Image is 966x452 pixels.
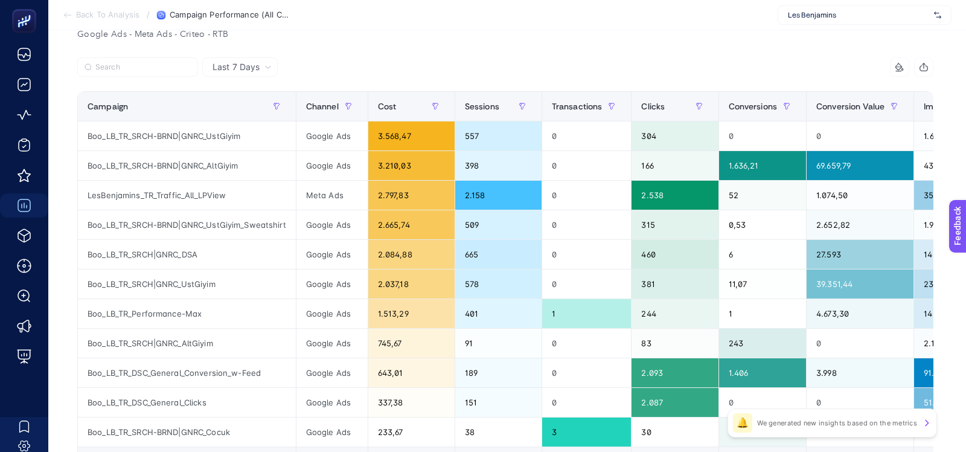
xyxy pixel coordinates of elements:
span: Sessions [465,102,499,111]
div: 4.673,30 [807,299,913,328]
div: Boo_LB_TR_SRCH-BRND|GNRC_AltGiyim [78,151,296,180]
span: Back To Analysis [76,10,139,20]
div: Google Ads [296,299,368,328]
div: Boo_LB_TR_DSC_General_Clicks [78,388,296,417]
span: Les Benjamins [788,10,929,20]
div: Boo_LB_TR_SRCH-BRND|GNRC_UstGiyim_Sweatshirt [78,210,296,239]
div: 0 [719,121,807,150]
div: 0 [542,151,632,180]
div: 304 [632,121,718,150]
span: Transactions [552,102,603,111]
div: 1 [719,299,807,328]
div: 643,01 [368,358,455,387]
div: 91 [455,329,542,358]
div: 0 [807,388,913,417]
div: Google Ads [296,358,368,387]
div: 6 [719,240,807,269]
input: Search [95,63,191,72]
div: 1.074,50 [807,181,913,210]
div: 2.538 [632,181,718,210]
div: 1 [542,299,632,328]
div: 189 [455,358,542,387]
div: LesBenjamins_TR_Traffic_All_LPView [78,181,296,210]
span: Channel [306,102,339,111]
div: 3.210,03 [368,151,455,180]
div: 11,07 [719,270,807,299]
div: 166 [632,151,718,180]
div: 0 [542,358,632,387]
div: 2.037,18 [368,270,455,299]
div: 0 [542,240,632,269]
div: Boo_LB_TR_SRCH-BRND|GNRC_UstGiyim [78,121,296,150]
div: 30 [632,418,718,447]
div: Google Ads [296,270,368,299]
div: 233,67 [368,418,455,447]
div: 38 [455,418,542,447]
div: Google Ads [296,388,368,417]
div: 39.351,44 [807,270,913,299]
div: 381 [632,270,718,299]
div: 244 [632,299,718,328]
div: Boo_LB_TR_SRCH-BRND|GNRC_Cocuk [78,418,296,447]
div: Boo_LB_TR_SRCH|GNRC_AltGiyim [78,329,296,358]
div: 0 [542,270,632,299]
div: 151 [455,388,542,417]
span: Conversions [729,102,778,111]
div: 0 [542,329,632,358]
div: 1.513,29 [368,299,455,328]
div: Google Ads - Meta Ads - Criteo - RTB [68,26,943,43]
div: 0 [542,388,632,417]
div: 27.593 [807,240,913,269]
div: 398 [455,151,542,180]
span: Last 7 Days [213,61,260,73]
div: 0 [807,121,913,150]
div: 243 [719,329,807,358]
div: 2.797,83 [368,181,455,210]
div: Boo_LB_TR_SRCH|GNRC_UstGiyim [78,270,296,299]
div: 0 [719,388,807,417]
div: Google Ads [296,329,368,358]
div: 0 [542,121,632,150]
span: Clicks [641,102,665,111]
div: 665 [455,240,542,269]
div: 🔔 [733,413,752,433]
div: 124,58 [719,418,807,447]
div: 0 [807,329,913,358]
div: 401 [455,299,542,328]
div: Meta Ads [296,181,368,210]
div: 337,38 [368,388,455,417]
div: Google Ads [296,418,368,447]
span: Cost [378,102,397,111]
span: Conversion Value [816,102,884,111]
div: 1.636,21 [719,151,807,180]
div: Google Ads [296,121,368,150]
div: 2.087 [632,388,718,417]
div: 557 [455,121,542,150]
div: 1.406 [719,358,807,387]
div: 69.659,79 [807,151,913,180]
div: 745,67 [368,329,455,358]
div: 509 [455,210,542,239]
div: 83 [632,329,718,358]
div: 0,53 [719,210,807,239]
div: Boo_LB_TR_Performance-Max [78,299,296,328]
div: 2.665,74 [368,210,455,239]
div: 0 [542,181,632,210]
span: Campaign Performance (All Channel) [170,10,290,20]
div: Google Ads [296,210,368,239]
div: 578 [455,270,542,299]
img: svg%3e [934,9,941,21]
span: Feedback [7,4,46,13]
div: 2.158 [455,181,542,210]
div: 460 [632,240,718,269]
div: Google Ads [296,240,368,269]
div: 315 [632,210,718,239]
div: 2.652,82 [807,210,913,239]
span: / [147,10,150,19]
div: 3.568,47 [368,121,455,150]
div: 3 [542,418,632,447]
p: We generated new insights based on the metrics [757,418,917,428]
div: 0 [542,210,632,239]
div: 2.093 [632,358,718,387]
div: Boo_LB_TR_SRCH|GNRC_DSA [78,240,296,269]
